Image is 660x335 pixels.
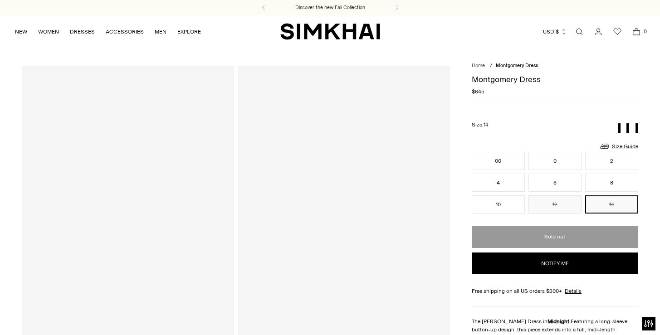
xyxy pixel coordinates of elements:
button: 12 [528,195,582,214]
a: Open cart modal [627,23,645,41]
button: 2 [585,152,638,170]
span: $645 [472,87,484,96]
span: 0 [641,27,649,35]
button: USD $ [543,22,567,42]
button: 14 [585,195,638,214]
button: 4 [472,174,525,192]
a: NEW [15,22,27,42]
nav: breadcrumbs [472,62,638,70]
a: SIMKHAI [280,23,380,40]
a: Discover the new Fall Collection [295,4,365,11]
a: MEN [155,22,166,42]
span: Montgomery Dress [496,63,538,68]
button: 6 [528,174,582,192]
a: EXPLORE [177,22,201,42]
div: / [490,62,492,70]
h1: Montgomery Dress [472,75,638,83]
button: 10 [472,195,525,214]
a: Home [472,63,485,68]
button: Notify me [472,252,638,274]
a: Wishlist [608,23,626,41]
a: Open search modal [570,23,588,41]
button: 0 [528,152,582,170]
a: Size Guide [599,141,638,152]
button: 8 [585,174,638,192]
a: DRESSES [70,22,95,42]
button: 00 [472,152,525,170]
strong: Midnight. [548,318,571,325]
label: Size: [472,121,488,129]
span: 14 [484,122,488,128]
a: WOMEN [38,22,59,42]
a: Details [565,287,582,295]
a: Go to the account page [589,23,607,41]
a: ACCESSORIES [106,22,144,42]
div: Free shipping on all US orders $200+ [472,287,638,295]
